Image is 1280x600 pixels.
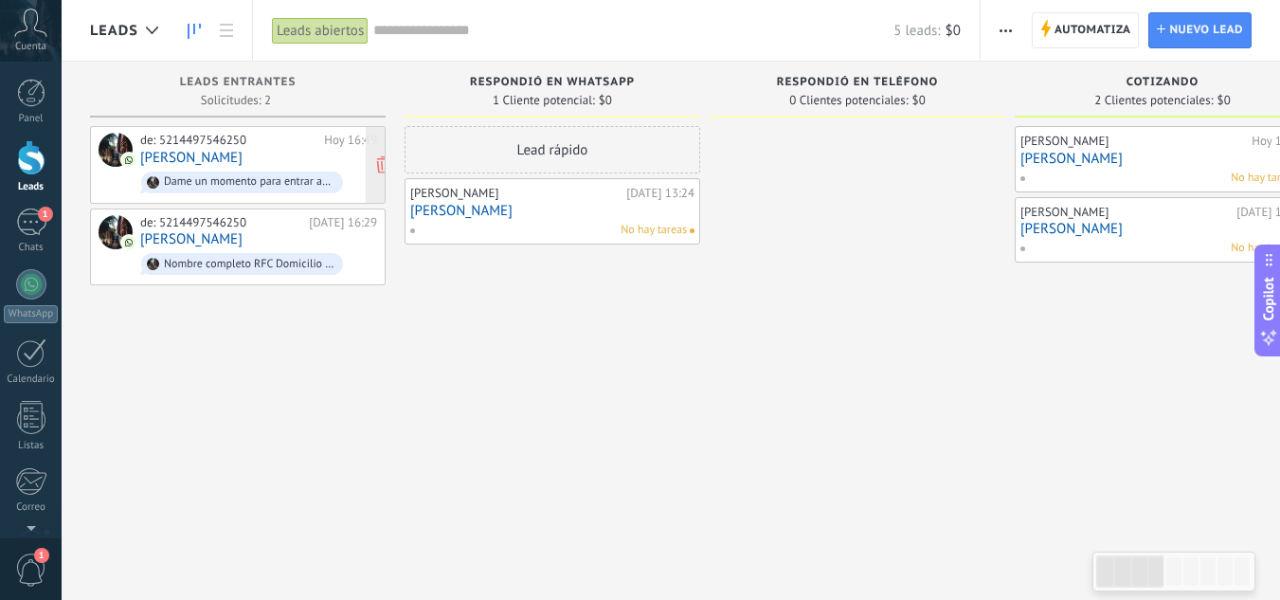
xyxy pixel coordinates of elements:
[34,548,49,563] span: 1
[1055,13,1131,47] span: Automatiza
[4,501,59,514] div: Correo
[414,76,691,92] div: Respondió en Whatsapp
[470,76,635,89] span: Respondió en Whatsapp
[140,231,243,247] a: [PERSON_NAME]
[1094,95,1213,106] span: 2 Clientes potenciales:
[410,203,694,219] a: [PERSON_NAME]
[1020,134,1247,149] div: [PERSON_NAME]
[992,12,1019,48] button: Más
[38,207,53,222] span: 1
[410,186,622,201] div: [PERSON_NAME]
[309,215,377,230] div: [DATE] 16:29
[4,305,58,323] div: WhatsApp
[99,215,133,249] div: Nautus
[210,12,243,49] a: Lista
[912,95,926,106] span: $0
[272,17,369,45] div: Leads abiertos
[201,95,271,106] span: Solicitudes: 2
[4,242,59,254] div: Chats
[140,133,317,148] div: de: 5214497546250
[893,22,940,40] span: 5 leads:
[405,126,700,173] div: Lead rápido
[1148,12,1252,48] a: Nuevo lead
[140,150,243,166] a: [PERSON_NAME]
[4,113,59,125] div: Panel
[90,22,138,40] span: Leads
[1127,76,1199,89] span: Cotizando
[1217,95,1231,106] span: $0
[1169,13,1243,47] span: Nuevo lead
[621,222,687,239] span: No hay tareas
[164,175,334,189] div: Dame un momento para entrar al portal
[719,76,996,92] div: Respondió en Teléfono
[1020,205,1232,220] div: [PERSON_NAME]
[4,440,59,452] div: Listas
[690,228,694,233] span: No hay nada asignado
[599,95,612,106] span: $0
[789,95,908,106] span: 0 Clientes potenciales:
[324,133,377,148] div: Hoy 16:49
[4,373,59,386] div: Calendario
[4,181,59,193] div: Leads
[164,258,334,271] div: Nombre completo RFC Domicilio Número de serie Placas
[122,154,135,167] img: com.amocrm.amocrmwa.svg
[626,186,694,201] div: [DATE] 13:24
[1032,12,1140,48] a: Automatiza
[1259,277,1278,320] span: Copilot
[178,12,210,49] a: Leads
[180,76,297,89] span: Leads Entrantes
[140,215,302,230] div: de: 5214497546250
[15,41,46,53] span: Cuenta
[946,22,961,40] span: $0
[99,133,133,167] div: Omar E
[99,76,376,92] div: Leads Entrantes
[777,76,939,89] span: Respondió en Teléfono
[122,236,135,249] img: com.amocrm.amocrmwa.svg
[493,95,595,106] span: 1 Cliente potencial:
